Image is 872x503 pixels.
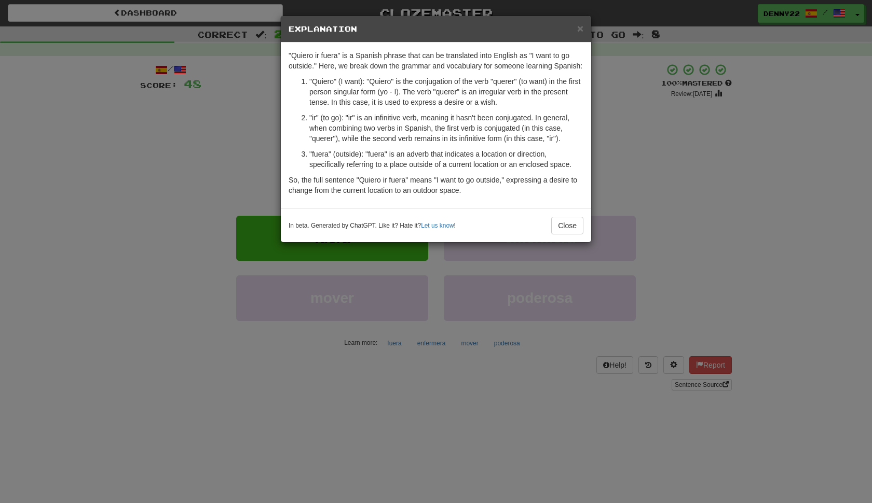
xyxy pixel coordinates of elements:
p: "fuera" (outside): "fuera" is an adverb that indicates a location or direction, specifically refe... [309,149,583,170]
button: Close [551,217,583,234]
span: × [577,22,583,34]
p: "ir" (to go): "ir" is an infinitive verb, meaning it hasn't been conjugated. In general, when com... [309,113,583,144]
a: Let us know [421,222,454,229]
button: Close [577,23,583,34]
p: So, the full sentence "Quiero ir fuera" means "I want to go outside," expressing a desire to chan... [289,175,583,195]
small: In beta. Generated by ChatGPT. Like it? Hate it? ! [289,221,456,230]
p: "Quiero" (I want): "Quiero" is the conjugation of the verb "querer" (to want) in the first person... [309,76,583,107]
h5: Explanation [289,24,583,34]
p: "Quiero ir fuera" is a Spanish phrase that can be translated into English as "I want to go outsid... [289,50,583,71]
